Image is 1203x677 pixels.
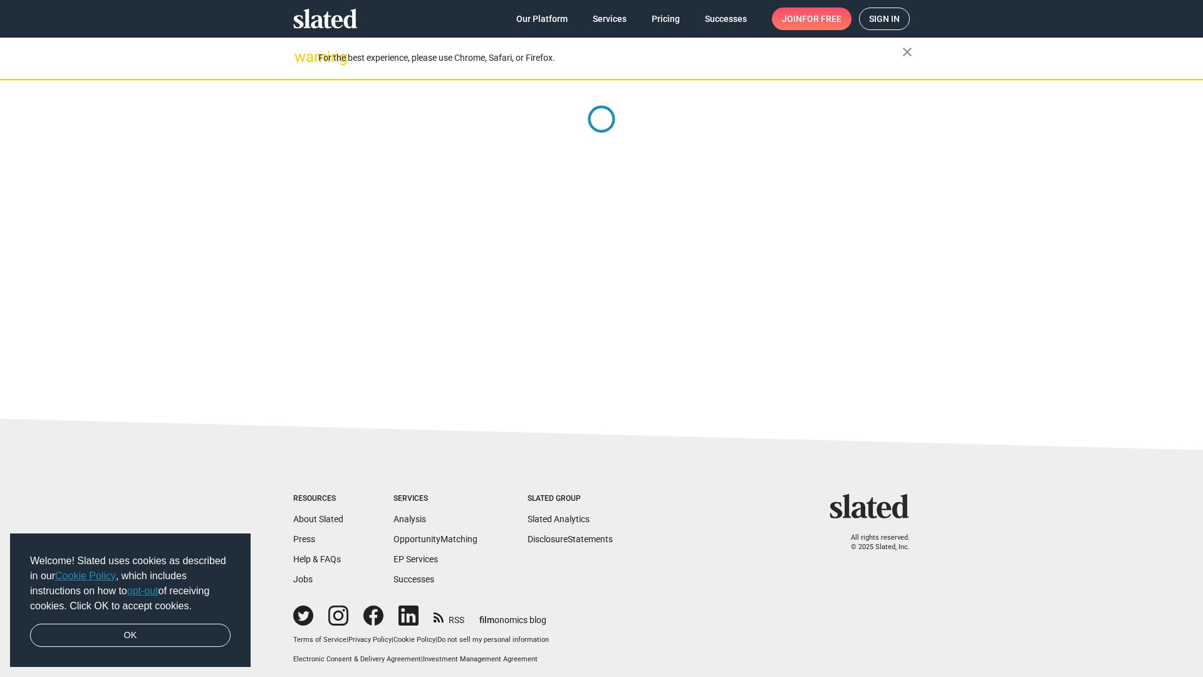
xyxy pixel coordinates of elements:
[583,8,637,30] a: Services
[30,554,231,614] span: Welcome! Slated uses cookies as described in our , which includes instructions on how to of recei...
[55,570,116,581] a: Cookie Policy
[506,8,578,30] a: Our Platform
[393,554,438,564] a: EP Services
[859,8,910,30] a: Sign in
[10,533,251,668] div: cookieconsent
[293,494,343,504] div: Resources
[293,574,313,584] a: Jobs
[900,45,915,60] mat-icon: close
[528,514,590,524] a: Slated Analytics
[346,636,348,644] span: |
[479,615,494,625] span: film
[293,514,343,524] a: About Slated
[393,494,477,504] div: Services
[652,8,680,30] span: Pricing
[293,636,346,644] a: Terms of Service
[348,636,392,644] a: Privacy Policy
[516,8,568,30] span: Our Platform
[421,655,423,663] span: |
[695,8,757,30] a: Successes
[772,8,851,30] a: Joinfor free
[705,8,747,30] span: Successes
[838,533,910,552] p: All rights reserved. © 2025 Slated, Inc.
[293,655,421,663] a: Electronic Consent & Delivery Agreement
[393,636,435,644] a: Cookie Policy
[802,8,841,30] span: for free
[393,534,477,544] a: OpportunityMatching
[127,585,159,596] a: opt-out
[393,514,426,524] a: Analysis
[423,655,538,663] a: Investment Management Agreement
[528,494,613,504] div: Slated Group
[782,8,841,30] span: Join
[434,607,464,626] a: RSS
[437,636,549,645] button: Do not sell my personal information
[528,534,613,544] a: DisclosureStatements
[869,8,900,29] span: Sign in
[393,574,434,584] a: Successes
[293,534,315,544] a: Press
[392,636,393,644] span: |
[30,624,231,648] a: dismiss cookie message
[294,50,310,65] mat-icon: warning
[293,554,341,564] a: Help & FAQs
[479,604,546,626] a: filmonomics blog
[642,8,690,30] a: Pricing
[318,50,902,66] div: For the best experience, please use Chrome, Safari, or Firefox.
[435,636,437,644] span: |
[593,8,627,30] span: Services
